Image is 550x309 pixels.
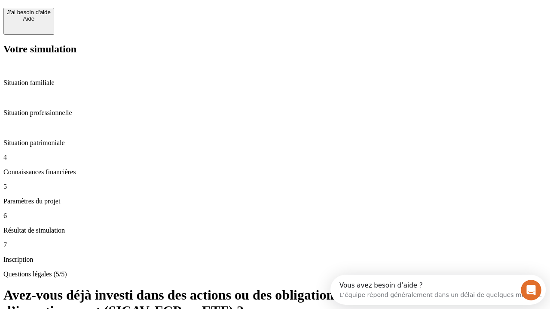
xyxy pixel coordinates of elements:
[3,109,547,117] p: Situation professionnelle
[3,197,547,205] p: Paramètres du projet
[3,139,547,147] p: Situation patrimoniale
[7,9,51,15] div: J’ai besoin d'aide
[3,43,547,55] h2: Votre simulation
[3,154,547,161] p: 4
[3,270,547,278] p: Questions légales (5/5)
[330,275,546,305] iframe: Intercom live chat discovery launcher
[3,168,547,176] p: Connaissances financières
[3,212,547,220] p: 6
[3,183,547,191] p: 5
[3,8,54,35] button: J’ai besoin d'aideAide
[3,256,547,264] p: Inscription
[7,15,51,22] div: Aide
[3,79,547,87] p: Situation familiale
[3,241,547,249] p: 7
[9,14,211,23] div: L’équipe répond généralement dans un délai de quelques minutes.
[521,280,541,300] iframe: Intercom live chat
[3,227,547,234] p: Résultat de simulation
[9,7,211,14] div: Vous avez besoin d’aide ?
[3,3,237,27] div: Ouvrir le Messenger Intercom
